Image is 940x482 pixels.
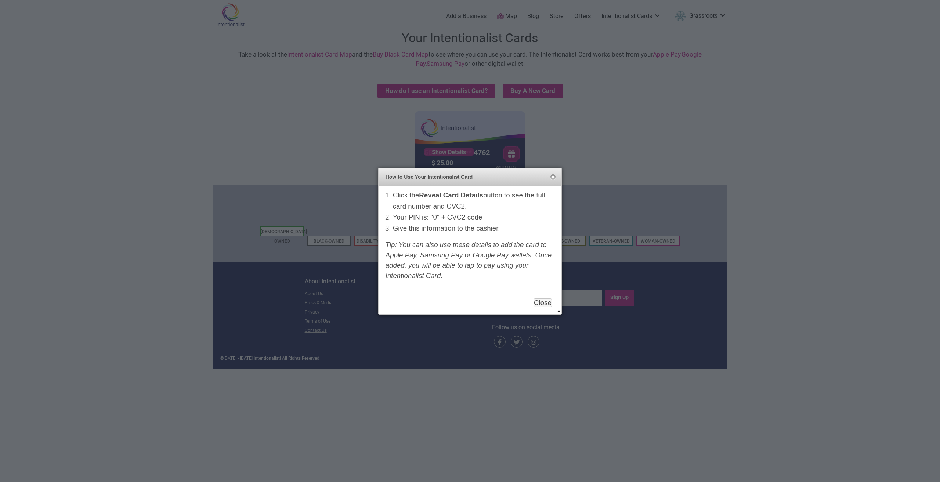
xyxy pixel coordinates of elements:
button: Close [534,298,552,307]
li: Your PIN is: "0" + CVC2 code [393,212,555,223]
li: Click the button to see the full card number and CVC2. [393,190,555,212]
button: Close [550,174,556,180]
span: How to Use Your Intentionalist Card [386,173,538,181]
em: Tip: You can also use these details to add the card to Apple Pay, Samsung Pay or Google Pay walle... [386,241,552,279]
li: Give this information to the cashier. [393,223,555,234]
strong: Reveal Card Details [419,191,483,199]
